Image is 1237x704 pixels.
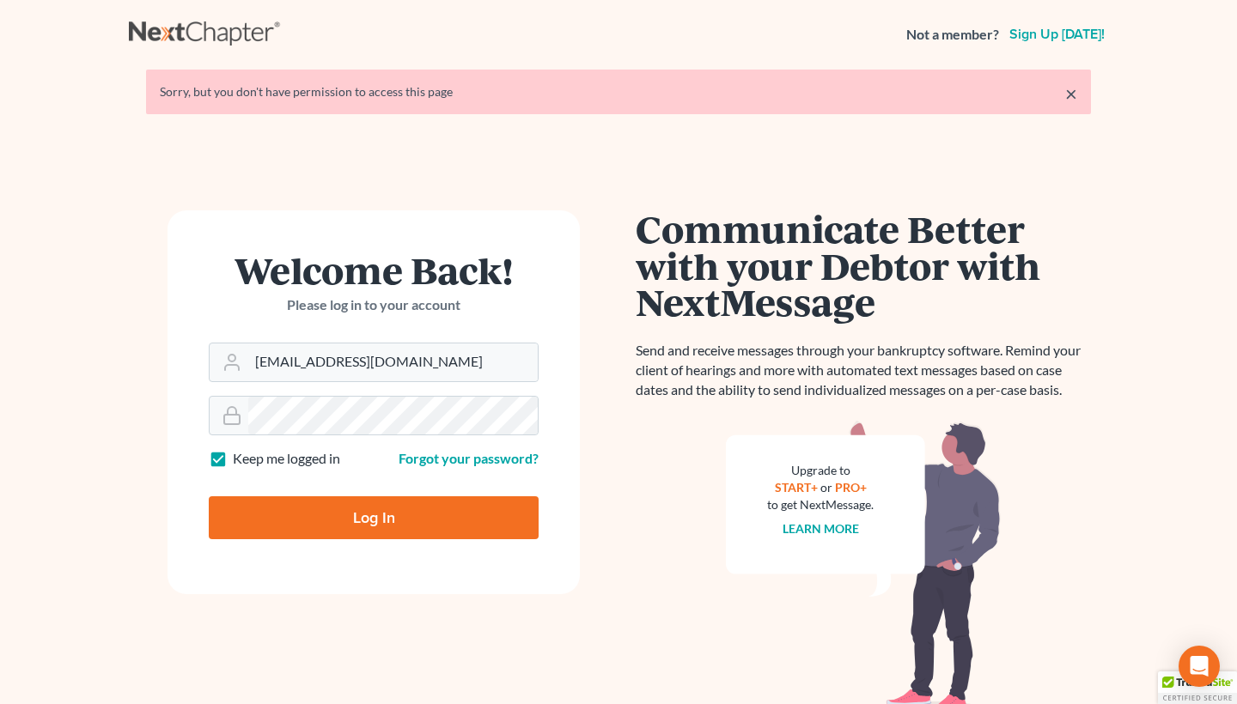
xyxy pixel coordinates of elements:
p: Send and receive messages through your bankruptcy software. Remind your client of hearings and mo... [636,341,1091,400]
a: PRO+ [835,480,867,495]
p: Please log in to your account [209,295,539,315]
h1: Communicate Better with your Debtor with NextMessage [636,210,1091,320]
div: Upgrade to [767,462,874,479]
div: Sorry, but you don't have permission to access this page [160,83,1077,100]
input: Log In [209,496,539,539]
a: START+ [775,480,818,495]
label: Keep me logged in [233,449,340,469]
div: Open Intercom Messenger [1179,646,1220,687]
a: Learn more [783,521,859,536]
a: Forgot your password? [399,450,539,466]
input: Email Address [248,343,538,381]
h1: Welcome Back! [209,252,539,288]
a: Sign up [DATE]! [1006,27,1108,41]
strong: Not a member? [906,25,999,45]
div: to get NextMessage. [767,496,874,513]
div: TrustedSite Certified [1158,671,1237,704]
span: or [820,480,832,495]
a: × [1065,83,1077,104]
